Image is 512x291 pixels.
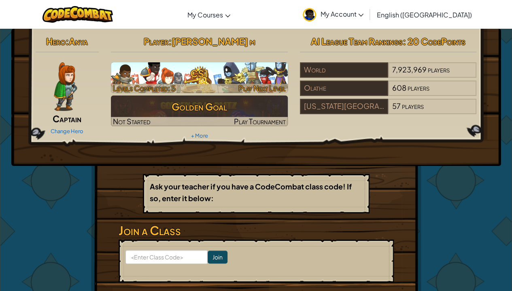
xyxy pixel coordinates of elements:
img: CS1 [111,62,288,93]
h3: Join a Class [119,221,394,240]
span: 57 [392,101,401,110]
div: [US_STATE][GEOGRAPHIC_DATA] [300,99,388,114]
a: Change Hero [51,128,83,134]
span: : [66,36,69,47]
a: My Courses [183,4,234,25]
b: Ask your teacher if you have a CodeCombat class code! If so, enter it below: [150,182,352,203]
h3: CS1 [111,64,288,83]
span: My Account [320,10,363,18]
span: Hero [46,36,66,47]
img: avatar [303,8,316,21]
span: 608 [392,83,406,92]
span: Play Next Level [238,83,286,93]
span: My Courses [187,11,223,19]
a: World7,923,969players [300,70,477,79]
span: players [402,101,424,110]
input: Join [208,251,227,263]
img: captain-pose.png [54,62,77,111]
div: World [300,62,388,78]
span: Player [144,36,168,47]
a: Olathe608players [300,88,477,98]
h3: Golden Goal [111,98,288,116]
span: AI League Team Rankings [311,36,403,47]
a: Play Next Level [111,62,288,93]
span: English ([GEOGRAPHIC_DATA]) [376,11,472,19]
span: Captain [53,113,81,124]
a: Golden GoalNot StartedPlay Tournament [111,96,288,126]
span: : 20 CodePoints [403,36,465,47]
span: Not Started [113,117,151,126]
input: <Enter Class Code> [125,250,208,264]
a: [US_STATE][GEOGRAPHIC_DATA]57players [300,106,477,116]
span: : [168,36,172,47]
a: + More [191,132,208,139]
span: [PERSON_NAME] m [172,36,255,47]
a: My Account [299,2,368,27]
a: English ([GEOGRAPHIC_DATA]) [372,4,476,25]
span: 7,923,969 [392,65,427,74]
span: players [408,83,429,92]
div: Olathe [300,81,388,96]
span: Levels Completed: 5 [113,83,176,93]
span: Play Tournament [234,117,286,126]
span: players [428,65,450,74]
img: Golden Goal [111,96,288,126]
img: CodeCombat logo [42,6,113,23]
span: Anya [69,36,88,47]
